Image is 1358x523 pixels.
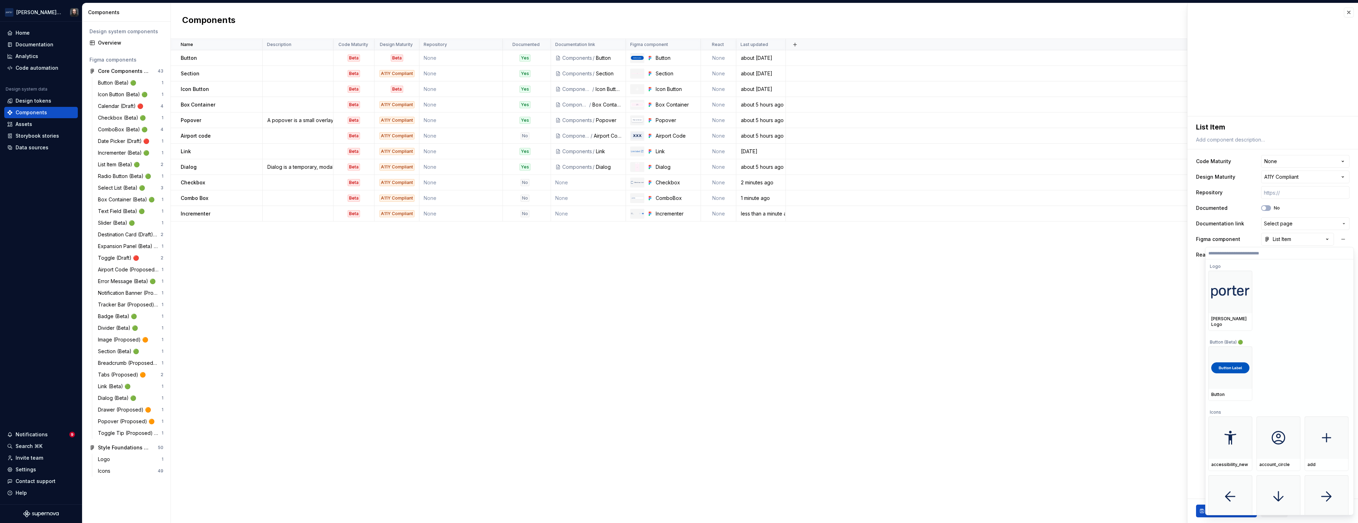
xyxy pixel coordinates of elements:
[1208,405,1348,416] div: Icons
[1211,392,1249,397] div: Button
[1307,462,1346,467] div: add
[1208,335,1348,346] div: Button (Beta) 🟢
[1211,316,1249,327] div: [PERSON_NAME] Logo
[1259,462,1298,467] div: account_circle
[1208,259,1348,271] div: Logo
[1211,462,1249,467] div: accessibility_new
